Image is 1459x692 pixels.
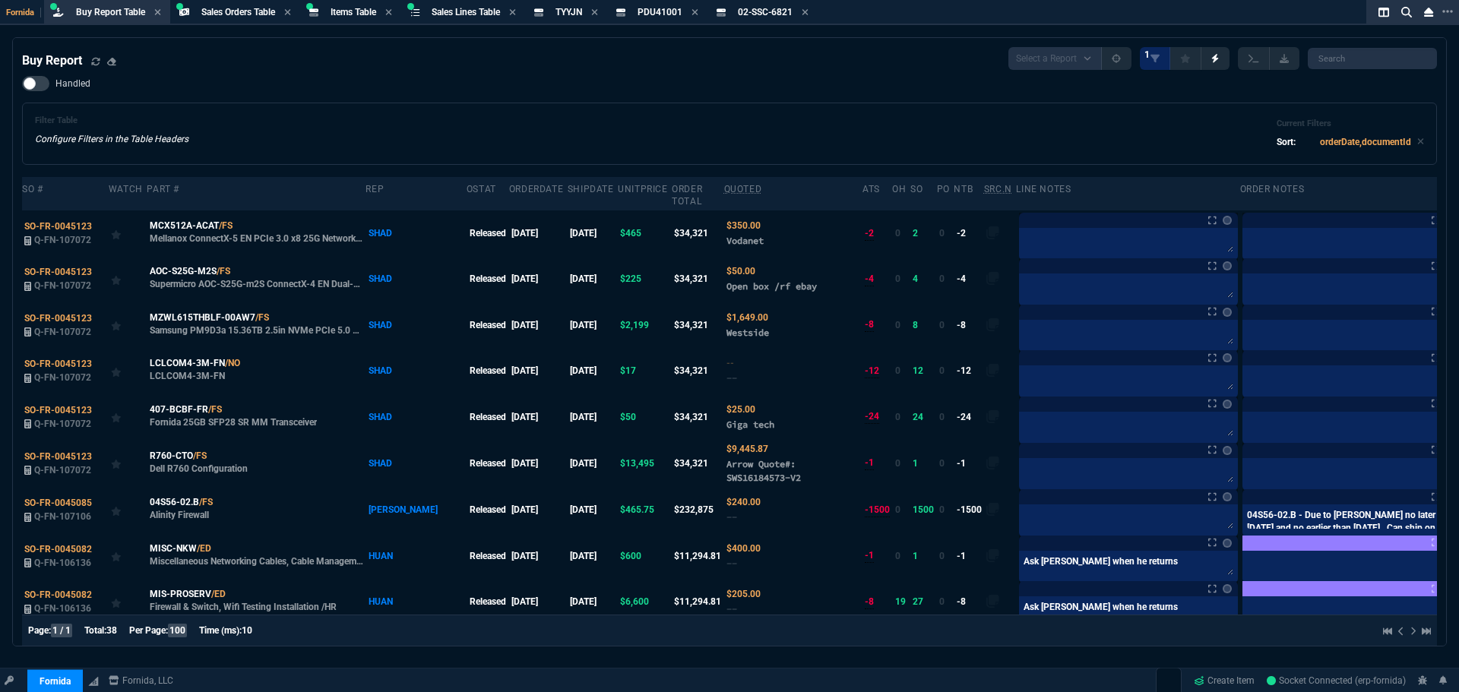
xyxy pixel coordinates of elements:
span: Quoted Cost [726,497,761,507]
td: LCLCOM4-3M-FN [147,348,366,393]
td: [DATE] [568,487,618,532]
td: SHAD [366,440,466,487]
span: 0 [939,458,945,469]
span: -- [726,372,737,384]
td: $34,321 [672,256,723,302]
span: SO-FR-0045123 [24,405,92,416]
div: OrderDate [509,183,563,195]
span: -- [726,603,737,615]
span: 0 [895,458,900,469]
div: -12 [865,364,879,378]
span: SO-FR-0045123 [24,313,92,324]
nx-icon: Split Panels [1372,3,1395,21]
span: SO-FR-0045123 [24,221,92,232]
div: -4 [865,272,874,286]
span: 0 [895,273,900,284]
td: 4 [910,256,936,302]
td: [PERSON_NAME] [366,487,466,532]
span: -- [726,511,737,523]
span: 0 [939,228,945,239]
td: Released [467,302,509,348]
span: R760-CTO [150,449,193,463]
span: Items Table [331,7,376,17]
span: 0 [895,551,900,561]
nx-icon: Close Tab [591,7,598,19]
span: Quoted Cost [726,404,755,415]
span: Q-FN-107072 [34,280,91,291]
a: /FS [199,495,213,509]
nx-icon: Close Tab [284,7,291,19]
td: [DATE] [509,210,568,256]
td: $2,199 [618,302,672,348]
td: $50 [618,393,672,439]
td: [DATE] [568,210,618,256]
span: Q-FN-107072 [34,419,91,429]
a: /NO [225,356,240,370]
div: Add to Watchlist [111,453,144,474]
td: Released [467,579,509,624]
div: -1500 [865,503,890,517]
td: SHAD [366,256,466,302]
td: -4 [954,256,983,302]
span: Arrow Quote#: SWS16184573-V2 [726,458,801,483]
span: 19 [895,596,906,607]
div: NTB [954,183,973,195]
td: $465.75 [618,487,672,532]
code: orderDate,documentId [1320,137,1411,147]
div: SO # [22,183,43,195]
td: [DATE] [568,302,618,348]
div: Add to Watchlist [111,223,144,244]
span: Q-FN-107106 [34,511,91,522]
td: -24 [954,393,983,439]
div: Order Notes [1240,183,1305,195]
div: -1 [865,456,874,470]
td: Supermicro AOC-S25G-m2S ConnectX-4 EN Dual-Port 25Gb/s SFP28 PCIe 3.0 x8 NIC SFF [147,256,366,302]
span: Q-FN-107072 [34,235,91,245]
p: Samsung PM9D3a 15.36TB 2.5in NVMe PCIe 5.0 x4 Internal SSD [150,324,364,337]
td: 1 [910,440,936,487]
span: -- [726,558,737,569]
span: Buy Report Table [76,7,145,17]
span: 04S56-02.B [150,495,199,509]
div: Add to Watchlist [111,360,144,381]
div: oStat [467,183,496,195]
td: [DATE] [509,393,568,439]
td: Alinity Firewall [147,487,366,532]
h6: Filter Table [35,115,188,126]
span: Handled [55,77,90,90]
span: 1 [1144,49,1150,61]
p: Dell R760 Configuration [150,463,248,475]
span: 1 / 1 [51,624,72,637]
p: Miscellaneous Networking Cables, Cable Management, etc [150,555,364,567]
div: shipDate [568,183,614,195]
td: $225 [618,256,672,302]
div: Order Total [672,183,720,207]
h6: Current Filters [1277,118,1424,129]
abbr: Quoted Cost and Sourcing Notes [724,184,762,194]
span: Per Page: [129,625,168,636]
span: MZWL615THBLF-00AW7 [150,311,255,324]
td: $6,600 [618,579,672,624]
span: SO-FR-0045123 [24,359,92,369]
td: $34,321 [672,440,723,487]
span: 100 [168,624,187,637]
nx-icon: Close Workbench [1418,3,1439,21]
span: Q-FN-107072 [34,372,91,383]
nx-icon: Close Tab [802,7,809,19]
div: Add to Watchlist [111,268,144,289]
div: -2 [865,226,874,241]
td: $17 [618,348,672,393]
span: Socket Connected (erp-fornida) [1267,675,1406,686]
span: 407-BCBF-FR [150,403,208,416]
span: Vodanet [726,235,764,246]
span: MIS-PROSERV [150,587,211,601]
td: [DATE] [568,440,618,487]
span: 38 [106,625,117,636]
td: Dell R760 Configuration [147,440,366,487]
td: Released [467,440,509,487]
div: Add to Watchlist [111,314,144,336]
div: Add to Watchlist [111,499,144,520]
td: 2 [910,210,936,256]
p: Sort: [1277,135,1296,149]
td: [DATE] [509,487,568,532]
